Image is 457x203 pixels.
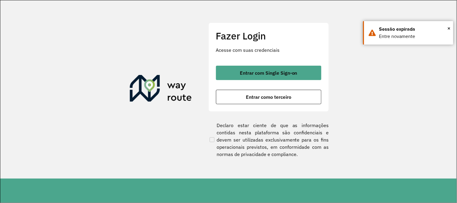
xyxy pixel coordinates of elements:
div: Sessão expirada [379,26,449,33]
img: Roteirizador AmbevTech [130,75,192,104]
h2: Fazer Login [216,30,321,42]
span: × [448,24,451,33]
button: button [216,66,321,80]
div: Entre novamente [379,33,449,40]
label: Declaro estar ciente de que as informações contidas nesta plataforma são confidenciais e devem se... [208,122,329,158]
button: Close [448,24,451,33]
span: Entrar como terceiro [246,95,291,99]
button: button [216,90,321,104]
p: Acesse com suas credenciais [216,46,321,54]
span: Entrar com Single Sign-on [240,70,297,75]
